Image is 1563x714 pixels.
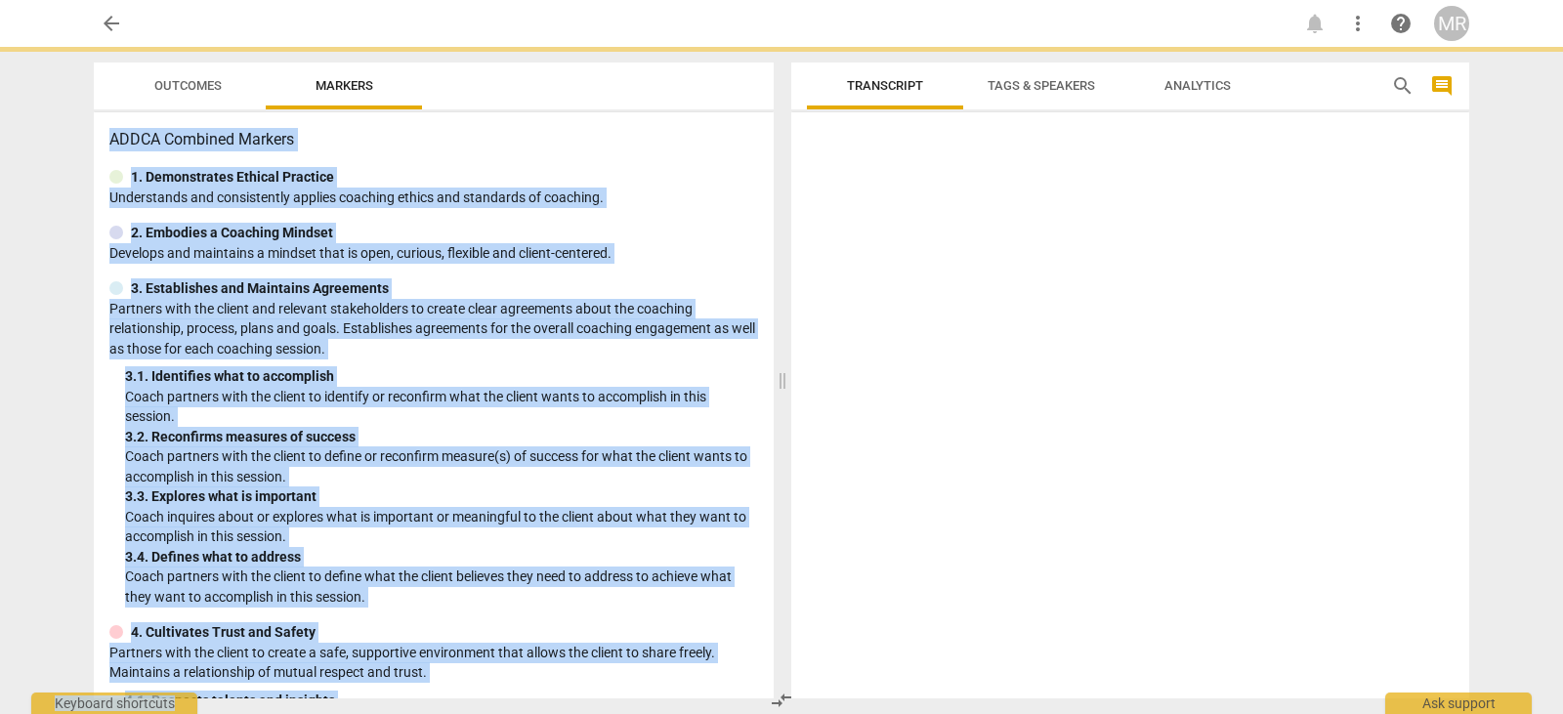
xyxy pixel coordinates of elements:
span: comment [1430,74,1454,98]
button: Search [1387,70,1418,102]
div: 4. 1. Respects talents and insights [125,691,758,711]
span: Outcomes [154,78,222,93]
button: MR [1434,6,1469,41]
h3: ADDCA Combined Markers [109,128,758,151]
span: search [1391,74,1415,98]
span: Tags & Speakers [988,78,1095,93]
p: 3. Establishes and Maintains Agreements [131,278,389,299]
span: help [1389,12,1413,35]
a: Help [1383,6,1418,41]
p: 1. Demonstrates Ethical Practice [131,167,334,188]
span: arrow_back [100,12,123,35]
p: Understands and consistently applies coaching ethics and standards of coaching. [109,188,758,208]
p: Develops and maintains a mindset that is open, curious, flexible and client-centered. [109,243,758,264]
button: Show/Hide comments [1426,70,1457,102]
p: Coach partners with the client to identify or reconfirm what the client wants to accomplish in th... [125,387,758,427]
div: Keyboard shortcuts [31,693,197,714]
p: Coach partners with the client to define what the client believes they need to address to achieve... [125,567,758,607]
p: 2. Embodies a Coaching Mindset [131,223,333,243]
div: Ask support [1385,693,1532,714]
span: more_vert [1346,12,1370,35]
p: Partners with the client to create a safe, supportive environment that allows the client to share... [109,643,758,683]
p: Coach partners with the client to define or reconfirm measure(s) of success for what the client w... [125,446,758,486]
p: Partners with the client and relevant stakeholders to create clear agreements about the coaching ... [109,299,758,359]
div: 3. 1. Identifies what to accomplish [125,366,758,387]
span: Analytics [1164,78,1231,93]
div: 3. 3. Explores what is important [125,486,758,507]
p: 4. Cultivates Trust and Safety [131,622,316,643]
div: 3. 4. Defines what to address [125,547,758,567]
span: Markers [316,78,373,93]
div: 3. 2. Reconfirms measures of success [125,427,758,447]
span: compare_arrows [770,689,793,712]
p: Coach inquires about or explores what is important or meaningful to the client about what they wa... [125,507,758,547]
span: Transcript [847,78,923,93]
